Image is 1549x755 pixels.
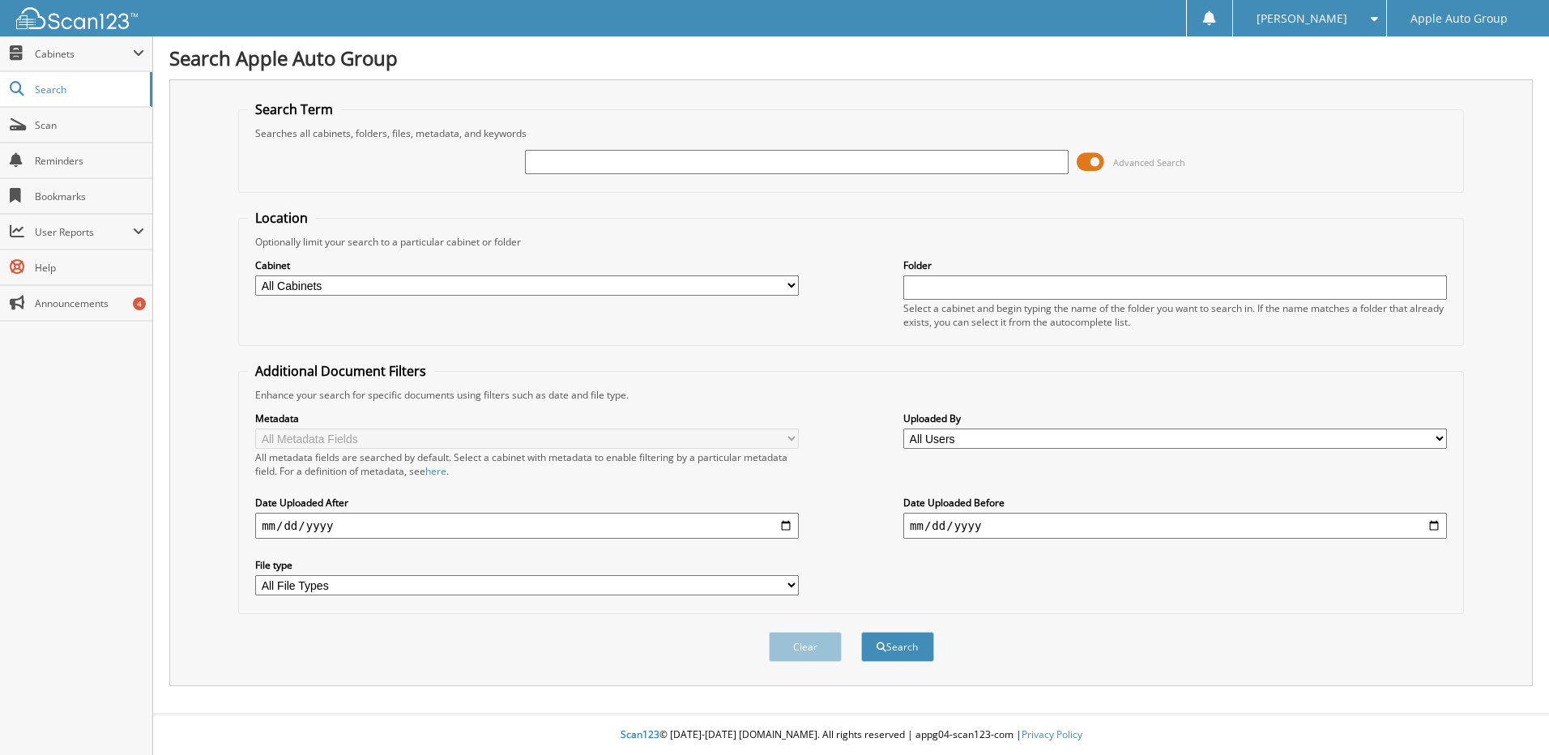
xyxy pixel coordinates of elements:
div: All metadata fields are searched by default. Select a cabinet with metadata to enable filtering b... [255,450,799,478]
span: Scan123 [621,727,659,741]
div: Select a cabinet and begin typing the name of the folder you want to search in. If the name match... [903,301,1447,329]
button: Clear [769,632,842,662]
span: Scan [35,118,144,132]
legend: Location [247,209,316,227]
span: Advanced Search [1113,156,1185,168]
label: Date Uploaded Before [903,496,1447,510]
span: Search [35,83,142,96]
legend: Search Term [247,100,341,118]
label: Cabinet [255,258,799,272]
div: 4 [133,297,146,310]
label: Metadata [255,412,799,425]
a: Privacy Policy [1022,727,1082,741]
img: scan123-logo-white.svg [16,7,138,29]
span: Apple Auto Group [1410,14,1508,23]
div: Enhance your search for specific documents using filters such as date and file type. [247,388,1455,402]
legend: Additional Document Filters [247,362,434,380]
input: end [903,513,1447,539]
span: Announcements [35,296,144,310]
label: Uploaded By [903,412,1447,425]
div: Optionally limit your search to a particular cabinet or folder [247,235,1455,249]
input: start [255,513,799,539]
h1: Search Apple Auto Group [169,45,1533,71]
div: © [DATE]-[DATE] [DOMAIN_NAME]. All rights reserved | appg04-scan123-com | [153,715,1549,755]
div: Searches all cabinets, folders, files, metadata, and keywords [247,126,1455,140]
span: Help [35,261,144,275]
label: Date Uploaded After [255,496,799,510]
button: Search [861,632,934,662]
a: here [425,464,446,478]
label: File type [255,558,799,572]
label: Folder [903,258,1447,272]
span: Reminders [35,154,144,168]
span: Cabinets [35,47,133,61]
span: User Reports [35,225,133,239]
span: [PERSON_NAME] [1257,14,1347,23]
span: Bookmarks [35,190,144,203]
